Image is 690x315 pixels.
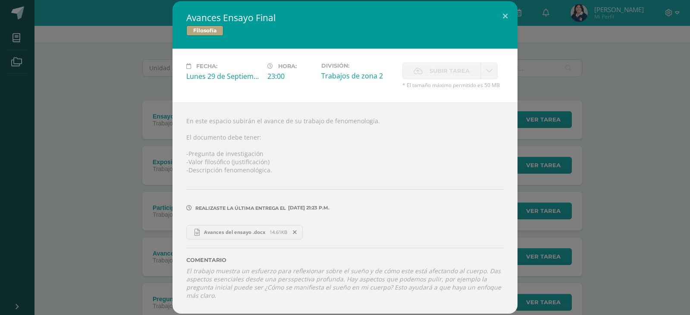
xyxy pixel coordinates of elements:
[186,267,501,299] i: El trabajo muestra un esfuerzo para reflexionar sobre el sueño y de cómo este está afectando al c...
[278,63,297,69] span: Hora:
[270,229,287,235] span: 14.61KB
[186,257,504,263] label: Comentario
[481,62,498,79] a: La fecha de entrega ha expirado
[200,229,270,235] span: Avances del ensayo .docx
[186,12,504,24] h2: Avances Ensayo Final
[196,63,217,69] span: Fecha:
[288,228,302,237] span: Remover entrega
[186,72,260,81] div: Lunes 29 de Septiembre
[402,62,481,79] label: La fecha de entrega ha expirado
[186,225,303,240] a: Avances del ensayo .docx 14.61KB
[267,72,314,81] div: 23:00
[195,205,286,211] span: Realizaste la última entrega el
[321,71,395,81] div: Trabajos de zona 2
[430,63,470,79] span: Subir tarea
[402,81,504,89] span: * El tamaño máximo permitido es 50 MB
[321,62,395,69] label: División:
[493,1,517,31] button: Close (Esc)
[186,25,223,36] span: Filosofía
[172,103,517,313] div: En este espacio subirán el avance de su trabajo de fenomenología. El documento debe tener: -Pregu...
